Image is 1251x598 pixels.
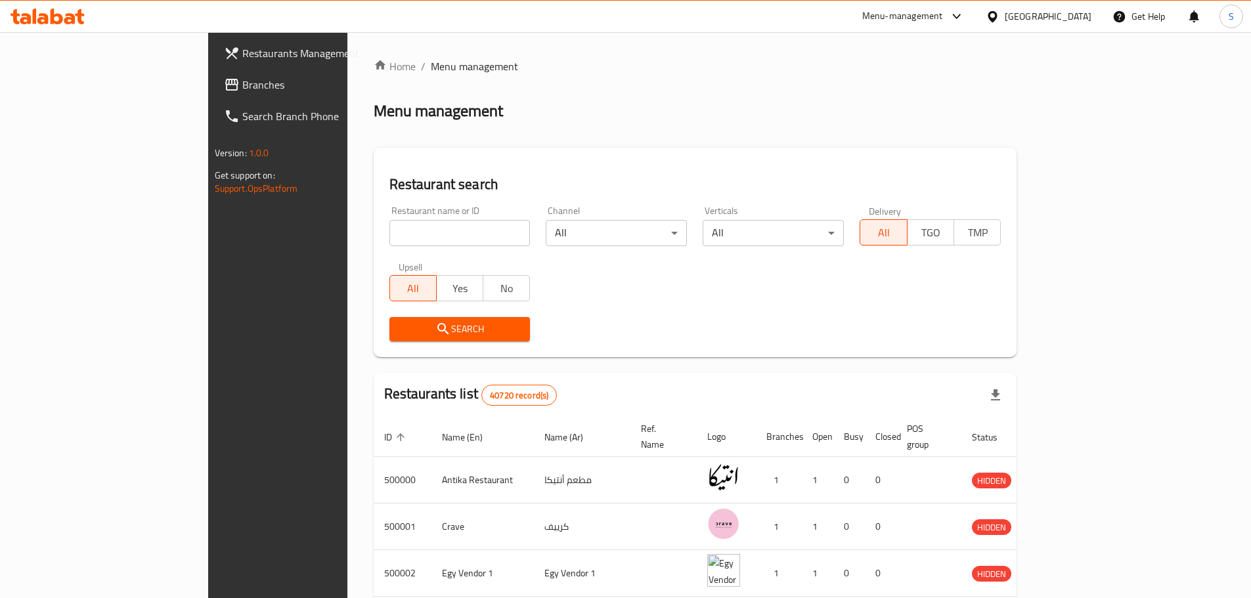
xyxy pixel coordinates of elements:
span: Menu management [431,58,518,74]
span: HIDDEN [972,520,1011,535]
span: Name (En) [442,429,500,445]
a: Restaurants Management [213,37,417,69]
span: Search [400,321,520,337]
span: Version: [215,144,247,161]
a: Branches [213,69,417,100]
th: Open [802,417,833,457]
th: Logo [697,417,756,457]
span: Restaurants Management [242,45,406,61]
label: Delivery [869,206,902,215]
button: All [389,275,437,301]
td: 0 [865,457,896,503]
button: TGO [907,219,954,246]
span: 40720 record(s) [482,389,556,402]
div: Total records count [481,385,557,406]
div: Menu-management [862,9,943,24]
li: / [421,58,426,74]
span: No [489,279,525,298]
span: 1.0.0 [249,144,269,161]
span: TGO [913,223,949,242]
span: Get support on: [215,167,275,184]
div: [GEOGRAPHIC_DATA] [1005,9,1091,24]
td: كرييف [534,503,630,550]
td: 0 [833,457,865,503]
span: ID [384,429,409,445]
span: Status [972,429,1015,445]
span: Yes [442,279,478,298]
input: Search for restaurant name or ID.. [389,220,531,246]
button: All [860,219,907,246]
a: Support.OpsPlatform [215,180,298,197]
h2: Restaurants list [384,384,558,406]
button: TMP [954,219,1001,246]
button: Yes [436,275,483,301]
button: Search [389,317,531,341]
td: 0 [865,503,896,550]
td: 1 [756,457,802,503]
button: No [483,275,530,301]
div: HIDDEN [972,473,1011,488]
span: HIDDEN [972,473,1011,488]
img: Egy Vendor 1 [707,554,740,587]
label: Upsell [399,262,423,271]
td: 1 [802,457,833,503]
div: All [546,220,687,246]
td: 1 [802,550,833,597]
div: Export file [980,379,1011,411]
td: Egy Vendor 1 [534,550,630,597]
td: 1 [802,503,833,550]
td: 0 [865,550,896,597]
h2: Restaurant search [389,175,1001,194]
td: Antika Restaurant [431,457,534,503]
h2: Menu management [374,100,503,121]
th: Branches [756,417,802,457]
img: Crave [707,507,740,540]
td: Egy Vendor 1 [431,550,534,597]
span: Branches [242,77,406,93]
span: TMP [959,223,996,242]
td: 0 [833,503,865,550]
td: 1 [756,550,802,597]
div: HIDDEN [972,566,1011,582]
div: All [703,220,844,246]
span: Search Branch Phone [242,108,406,124]
td: 1 [756,503,802,550]
span: Name (Ar) [544,429,600,445]
a: Search Branch Phone [213,100,417,132]
td: Crave [431,503,534,550]
nav: breadcrumb [374,58,1017,74]
th: Busy [833,417,865,457]
img: Antika Restaurant [707,461,740,494]
span: HIDDEN [972,566,1011,582]
span: S [1229,9,1234,24]
span: Ref. Name [641,421,681,452]
th: Closed [865,417,896,457]
span: POS group [907,421,946,452]
td: مطعم أنتيكا [534,457,630,503]
span: All [866,223,902,242]
td: 0 [833,550,865,597]
span: All [395,279,431,298]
